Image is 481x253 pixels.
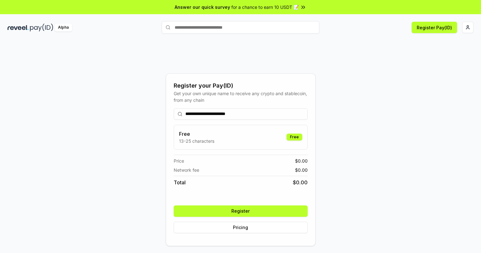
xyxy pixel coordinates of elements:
[55,24,72,32] div: Alpha
[295,158,308,164] span: $ 0.00
[412,22,457,33] button: Register Pay(ID)
[174,222,308,233] button: Pricing
[179,138,214,144] p: 13-25 characters
[174,167,199,173] span: Network fee
[293,179,308,186] span: $ 0.00
[231,4,299,10] span: for a chance to earn 10 USDT 📝
[174,81,308,90] div: Register your Pay(ID)
[30,24,53,32] img: pay_id
[295,167,308,173] span: $ 0.00
[174,90,308,103] div: Get your own unique name to receive any crypto and stablecoin, from any chain
[8,24,29,32] img: reveel_dark
[179,130,214,138] h3: Free
[175,4,230,10] span: Answer our quick survey
[174,179,186,186] span: Total
[287,134,302,141] div: Free
[174,205,308,217] button: Register
[174,158,184,164] span: Price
